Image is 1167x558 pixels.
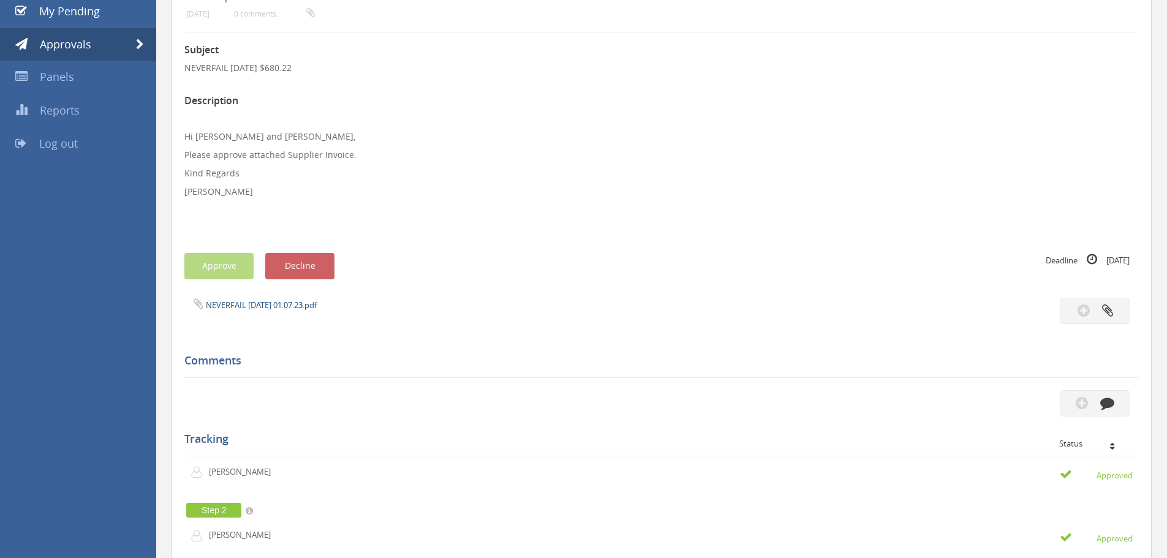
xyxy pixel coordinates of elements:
button: Approve [184,253,254,279]
span: Approvals [40,37,91,51]
span: Step 2 [186,503,241,518]
h3: Description [184,96,1139,107]
span: Reports [40,103,80,118]
small: Approved [1060,531,1133,545]
img: user-icon.png [191,530,209,542]
h5: Tracking [184,433,1130,445]
small: [DATE] [186,9,210,18]
p: [PERSON_NAME] [209,466,279,478]
small: Approved [1060,468,1133,481]
small: Deadline [DATE] [1046,253,1130,266]
p: [PERSON_NAME] [209,529,279,541]
div: Status [1059,439,1130,448]
span: Log out [39,136,78,151]
h3: Subject [184,45,1139,56]
p: Hi [PERSON_NAME] and [PERSON_NAME], [184,130,1139,143]
h5: Comments [184,355,1130,367]
a: NEVERFAIL [DATE] 01.07.23.pdf [206,300,317,311]
button: Decline [265,253,334,279]
img: user-icon.png [191,466,209,478]
span: Panels [40,69,74,84]
p: Please approve attached Supplier Invoice. [184,149,1139,161]
p: [PERSON_NAME] [184,186,1139,198]
p: Kind Regards [184,167,1139,179]
small: 0 comments... [234,9,315,18]
span: My Pending [39,4,100,18]
p: NEVERFAIL [DATE] $680.22 [184,62,1139,74]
